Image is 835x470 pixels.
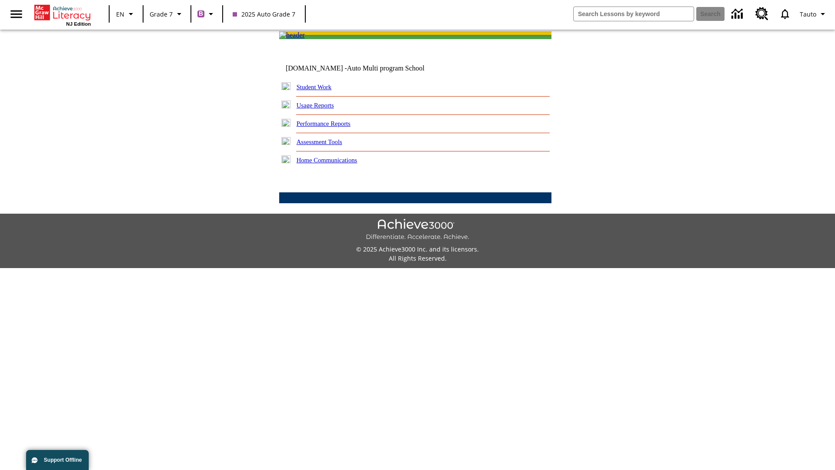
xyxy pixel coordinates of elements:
img: plus.gif [281,119,291,127]
button: Language: EN, Select a language [112,6,140,22]
span: 2025 Auto Grade 7 [233,10,295,19]
div: Home [34,3,91,27]
a: Student Work [297,84,331,91]
span: EN [116,10,124,19]
a: Assessment Tools [297,138,342,145]
img: plus.gif [281,137,291,145]
span: NJ Edition [66,21,91,27]
span: Grade 7 [150,10,173,19]
img: plus.gif [281,155,291,163]
button: Profile/Settings [796,6,832,22]
a: Data Center [726,2,750,26]
a: Performance Reports [297,120,351,127]
img: header [279,31,305,39]
a: Usage Reports [297,102,334,109]
a: Notifications [774,3,796,25]
img: plus.gif [281,82,291,90]
td: [DOMAIN_NAME] - [286,64,446,72]
button: Open side menu [3,1,29,27]
nobr: Auto Multi program School [347,64,424,72]
input: search field [574,7,694,21]
a: Resource Center, Will open in new tab [750,2,774,26]
span: Support Offline [44,457,82,463]
span: Tauto [800,10,816,19]
img: Achieve3000 Differentiate Accelerate Achieve [366,219,469,241]
button: Boost Class color is purple. Change class color [194,6,220,22]
button: Support Offline [26,450,89,470]
img: plus.gif [281,101,291,108]
button: Grade: Grade 7, Select a grade [146,6,188,22]
span: B [199,8,203,19]
a: Home Communications [297,157,357,164]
